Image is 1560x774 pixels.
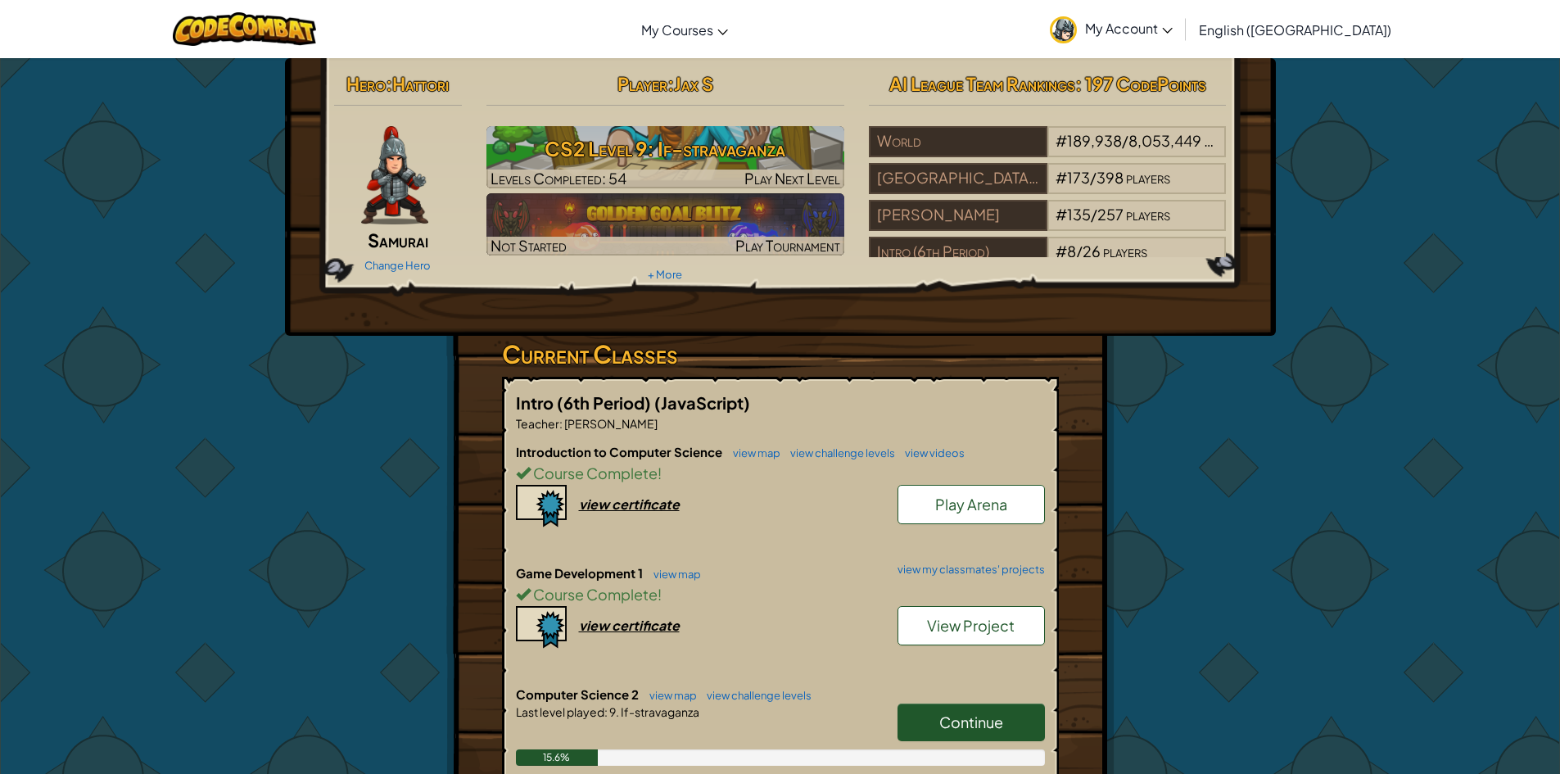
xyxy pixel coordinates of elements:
[1126,205,1170,224] span: players
[516,485,567,527] img: certificate-icon.png
[1067,242,1076,260] span: 8
[889,564,1045,575] a: view my classmates' projects
[491,236,567,255] span: Not Started
[386,72,392,95] span: :
[392,72,449,95] span: Hattori
[1076,242,1083,260] span: /
[1042,3,1181,55] a: My Account
[1056,168,1067,187] span: #
[608,704,619,719] span: 9.
[869,252,1227,271] a: Intro (6th Period)#8/26players
[346,72,386,95] span: Hero
[869,179,1227,197] a: [GEOGRAPHIC_DATA] (4368)#173/398players
[364,259,431,272] a: Change Hero
[1191,7,1399,52] a: English ([GEOGRAPHIC_DATA])
[173,12,316,46] img: CodeCombat logo
[516,749,599,766] div: 15.6%
[869,215,1227,234] a: [PERSON_NAME]#135/257players
[1056,242,1067,260] span: #
[491,169,626,188] span: Levels Completed: 54
[1056,131,1067,150] span: #
[1199,21,1391,38] span: English ([GEOGRAPHIC_DATA])
[869,163,1047,194] div: [GEOGRAPHIC_DATA] (4368)
[516,565,645,581] span: Game Development 1
[486,126,844,188] img: CS2 Level 9: If-stravaganza
[1050,16,1077,43] img: avatar
[869,126,1047,157] div: World
[1083,242,1101,260] span: 26
[725,446,780,459] a: view map
[633,7,736,52] a: My Courses
[897,446,965,459] a: view videos
[368,229,428,251] span: Samurai
[516,444,725,459] span: Introduction to Computer Science
[579,617,680,634] div: view certificate
[531,464,658,482] span: Course Complete
[889,72,1075,95] span: AI League Team Rankings
[869,142,1227,161] a: World#189,938/8,053,449players
[486,193,844,256] img: Golden Goal
[516,617,680,634] a: view certificate
[641,689,697,702] a: view map
[516,416,559,431] span: Teacher
[516,704,604,719] span: Last level played
[1067,131,1122,150] span: 189,938
[516,686,641,702] span: Computer Science 2
[1075,72,1206,95] span: : 197 CodePoints
[486,130,844,167] h3: CS2 Level 9: If-stravaganza
[1126,168,1170,187] span: players
[654,392,750,413] span: (JavaScript)
[617,72,667,95] span: Player
[658,585,662,604] span: !
[563,416,658,431] span: [PERSON_NAME]
[516,606,567,649] img: certificate-icon.png
[1067,168,1090,187] span: 173
[744,169,840,188] span: Play Next Level
[667,72,674,95] span: :
[641,21,713,38] span: My Courses
[658,464,662,482] span: !
[939,713,1003,731] span: Continue
[735,236,840,255] span: Play Tournament
[486,126,844,188] a: Play Next Level
[516,496,680,513] a: view certificate
[927,616,1015,635] span: View Project
[1097,168,1124,187] span: 398
[1091,205,1097,224] span: /
[1128,131,1201,150] span: 8,053,449
[604,704,608,719] span: :
[674,72,713,95] span: Jax S
[869,237,1047,268] div: Intro (6th Period)
[782,446,895,459] a: view challenge levels
[1090,168,1097,187] span: /
[645,568,701,581] a: view map
[869,200,1047,231] div: [PERSON_NAME]
[1097,205,1124,224] span: 257
[516,392,654,413] span: Intro (6th Period)
[1056,205,1067,224] span: #
[619,704,699,719] span: If-stravaganza
[361,126,428,224] img: samurai.pose.png
[1067,205,1091,224] span: 135
[1122,131,1128,150] span: /
[935,495,1007,514] span: Play Arena
[579,496,680,513] div: view certificate
[648,268,682,281] a: + More
[1085,20,1173,37] span: My Account
[559,416,563,431] span: :
[502,336,1059,373] h3: Current Classes
[699,689,812,702] a: view challenge levels
[1103,242,1147,260] span: players
[531,585,658,604] span: Course Complete
[486,193,844,256] a: Not StartedPlay Tournament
